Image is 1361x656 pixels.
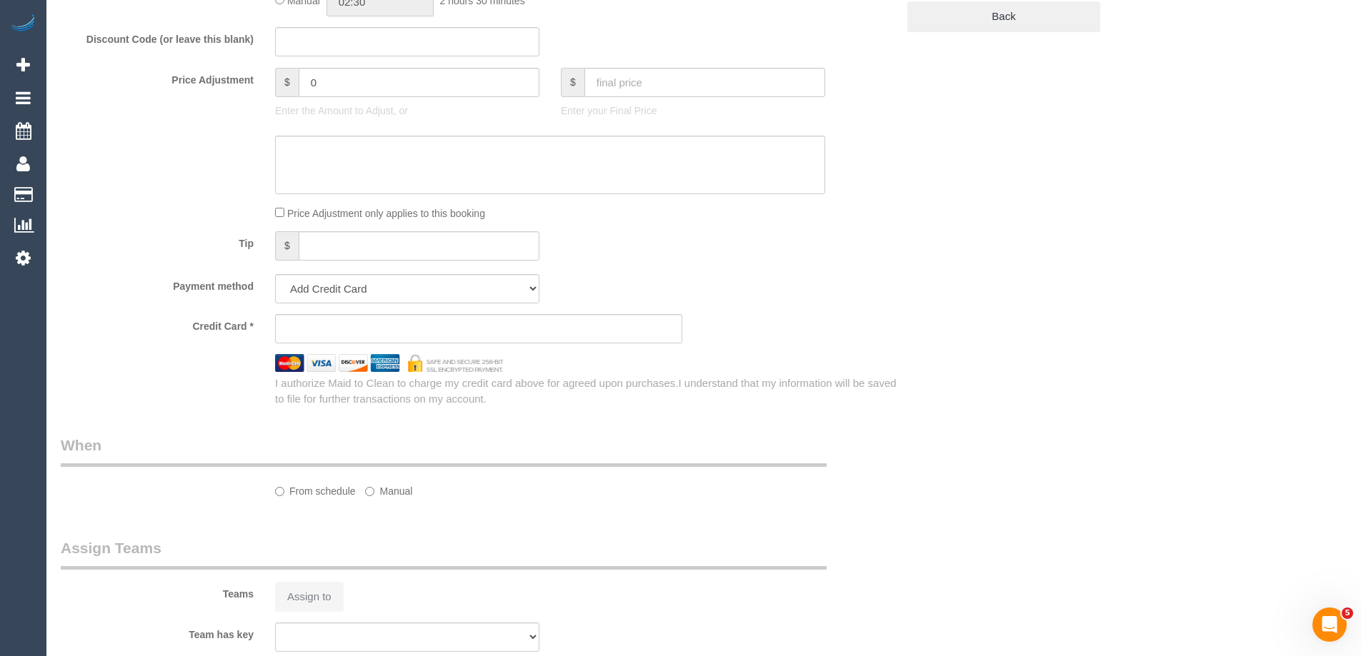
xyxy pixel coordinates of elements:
[907,1,1100,31] a: Back
[9,14,37,34] img: Automaid Logo
[287,322,670,335] iframe: Secure card payment input frame
[275,479,356,498] label: From schedule
[50,231,264,251] label: Tip
[50,27,264,46] label: Discount Code (or leave this blank)
[275,231,299,261] span: $
[275,487,284,496] input: From schedule
[365,479,412,498] label: Manual
[50,314,264,333] label: Credit Card *
[561,104,825,118] p: Enter your Final Price
[50,582,264,601] label: Teams
[584,68,825,97] input: final price
[275,104,539,118] p: Enter the Amount to Adjust, or
[275,377,897,404] span: I understand that my information will be saved to file for further transactions on my account.
[287,208,485,219] span: Price Adjustment only applies to this booking
[1342,607,1353,619] span: 5
[61,435,827,467] legend: When
[1312,607,1347,642] iframe: Intercom live chat
[50,274,264,293] label: Payment method
[275,68,299,97] span: $
[50,68,264,87] label: Price Adjustment
[61,538,827,570] legend: Assign Teams
[264,375,907,406] div: I authorize Maid to Clean to charge my credit card above for agreed upon purchases.
[50,622,264,642] label: Team has key
[264,354,514,372] img: credit cards
[365,487,374,496] input: Manual
[561,68,584,97] span: $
